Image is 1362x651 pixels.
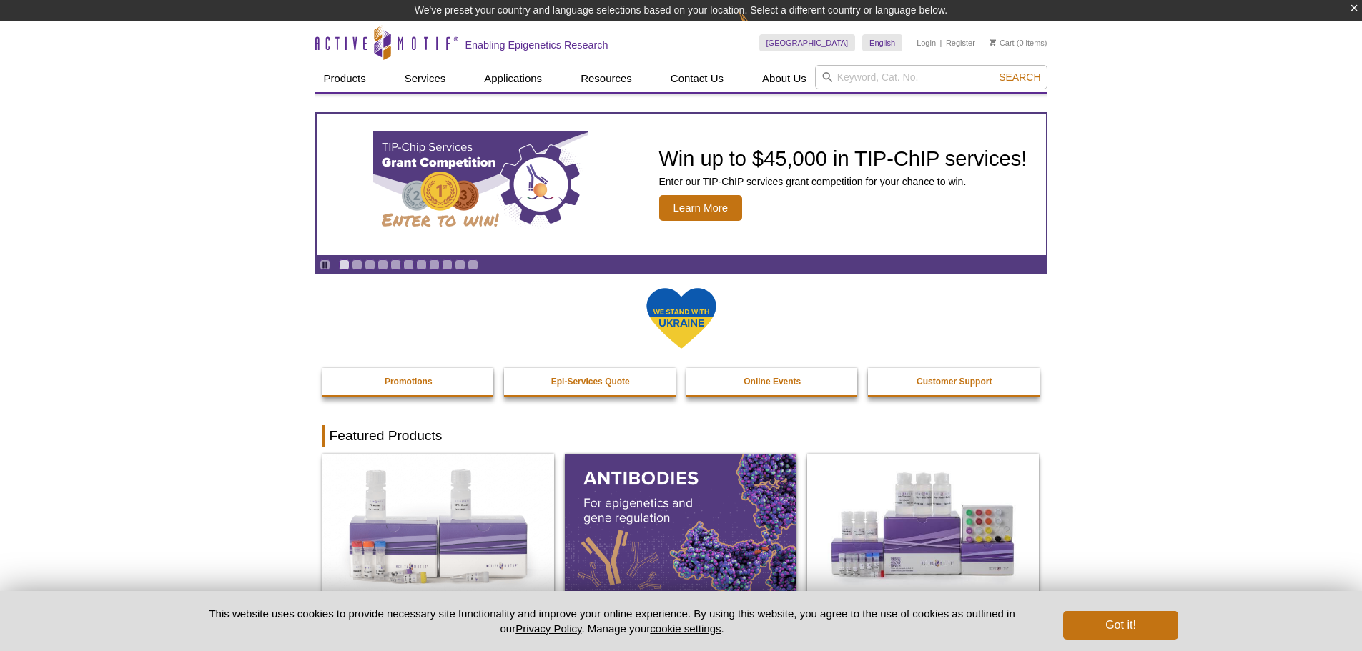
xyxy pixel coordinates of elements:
a: Epi-Services Quote [504,368,677,395]
a: Go to slide 8 [429,259,440,270]
a: Go to slide 5 [390,259,401,270]
a: Cart [990,38,1015,48]
a: Login [917,38,936,48]
strong: Promotions [385,377,433,387]
a: Contact Us [662,65,732,92]
button: cookie settings [650,622,721,635]
a: [GEOGRAPHIC_DATA] [759,34,856,51]
a: Register [946,38,975,48]
a: Go to slide 11 [468,259,478,270]
a: Services [396,65,455,92]
a: About Us [754,65,815,92]
h2: Enabling Epigenetics Research [465,39,608,51]
strong: Epi-Services Quote [551,377,630,387]
a: Go to slide 7 [416,259,427,270]
article: TIP-ChIP Services Grant Competition [317,114,1046,255]
input: Keyword, Cat. No. [815,65,1047,89]
img: Your Cart [990,39,996,46]
a: Go to slide 3 [365,259,375,270]
a: Online Events [686,368,859,395]
a: English [862,34,902,51]
a: Applications [475,65,551,92]
h2: Win up to $45,000 in TIP-ChIP services! [659,148,1027,169]
img: We Stand With Ukraine [646,287,717,350]
a: Resources [572,65,641,92]
li: | [940,34,942,51]
a: Customer Support [868,368,1041,395]
img: DNA Library Prep Kit for Illumina [322,454,554,594]
a: Go to slide 10 [455,259,465,270]
h2: Featured Products [322,425,1040,447]
span: Learn More [659,195,743,221]
img: All Antibodies [565,454,796,594]
img: Change Here [739,11,776,44]
button: Got it! [1063,611,1178,640]
a: Go to slide 4 [377,259,388,270]
a: TIP-ChIP Services Grant Competition Win up to $45,000 in TIP-ChIP services! Enter our TIP-ChIP se... [317,114,1046,255]
a: Go to slide 1 [339,259,350,270]
strong: Customer Support [917,377,992,387]
img: CUT&Tag-IT® Express Assay Kit [807,454,1039,594]
a: Go to slide 2 [352,259,362,270]
strong: Online Events [744,377,801,387]
a: Go to slide 6 [403,259,414,270]
a: Toggle autoplay [320,259,330,270]
img: TIP-ChIP Services Grant Competition [373,131,588,238]
span: Search [999,71,1040,83]
p: This website uses cookies to provide necessary site functionality and improve your online experie... [184,606,1040,636]
a: Products [315,65,375,92]
a: Go to slide 9 [442,259,453,270]
button: Search [995,71,1045,84]
li: (0 items) [990,34,1047,51]
a: Promotions [322,368,495,395]
p: Enter our TIP-ChIP services grant competition for your chance to win. [659,175,1027,188]
a: Privacy Policy [515,622,581,635]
